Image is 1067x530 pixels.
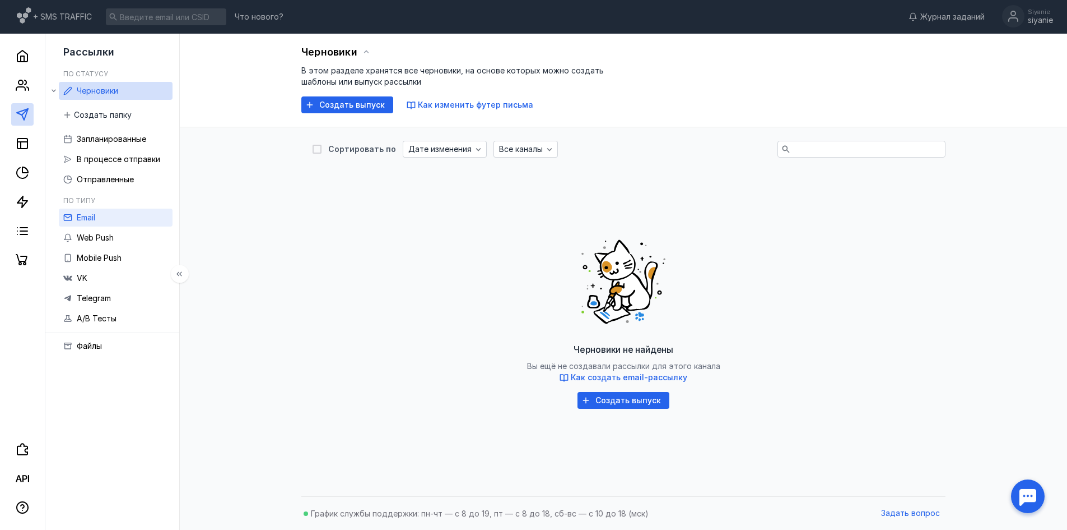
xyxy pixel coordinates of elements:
[77,86,118,95] span: Черновики
[235,13,283,21] span: Что нового?
[59,289,173,307] a: Telegram
[499,145,543,154] span: Все каналы
[59,82,173,100] a: Черновики
[59,150,173,168] a: В процессе отправки
[106,8,226,25] input: Введите email или CSID
[301,66,604,86] span: В этом разделе хранятся все черновики, на основе которых можно создать шаблоны или выпуск рассылки
[920,11,985,22] span: Журнал заданий
[63,46,114,58] span: Рассылки
[59,229,173,247] a: Web Push
[77,341,102,351] span: Файлы
[77,213,95,222] span: Email
[229,13,289,21] a: Что нового?
[319,100,385,110] span: Создать выпуск
[407,99,533,110] button: Как изменить футер письма
[311,509,649,518] span: График службы поддержки: пн-чт — с 8 до 19, пт — с 8 до 18, сб-вс — с 10 до 18 (мск)
[1028,8,1053,15] div: Siyanie
[1028,16,1053,25] div: siyanie
[17,6,92,28] a: + SMS TRAFFIC
[33,11,92,22] span: + SMS TRAFFIC
[59,310,173,328] a: A/B Тесты
[493,141,558,158] button: Все каналы
[408,145,472,154] span: Дате изменения
[571,372,687,382] span: Как создать email-рассылку
[77,154,160,164] span: В процессе отправки
[77,253,122,262] span: Mobile Push
[403,141,487,158] button: Дате изменения
[59,130,173,148] a: Запланированные
[595,396,661,405] span: Создать выпуск
[903,11,990,22] a: Журнал заданий
[574,344,673,355] span: Черновики не найдены
[77,134,146,144] span: Запланированные
[63,196,95,205] h5: По типу
[77,314,117,323] span: A/B Тесты
[59,249,173,267] a: Mobile Push
[301,96,393,113] button: Создать выпуск
[875,505,945,522] button: Задать вопрос
[59,107,137,123] button: Создать папку
[418,100,533,109] span: Как изменить футер письма
[77,273,87,283] span: VK
[59,209,173,227] a: Email
[77,293,111,303] span: Telegram
[881,509,940,518] span: Задать вопрос
[577,392,669,409] button: Создать выпуск
[328,145,396,153] div: Сортировать по
[301,46,357,58] span: Черновики
[560,372,687,383] button: Как создать email-рассылку
[59,337,173,355] a: Файлы
[74,110,132,120] span: Создать папку
[59,170,173,188] a: Отправленные
[527,361,720,383] span: Вы ещё не создавали рассылки для этого канала
[77,233,114,242] span: Web Push
[59,269,173,287] a: VK
[77,174,134,184] span: Отправленные
[63,70,108,78] h5: По статусу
